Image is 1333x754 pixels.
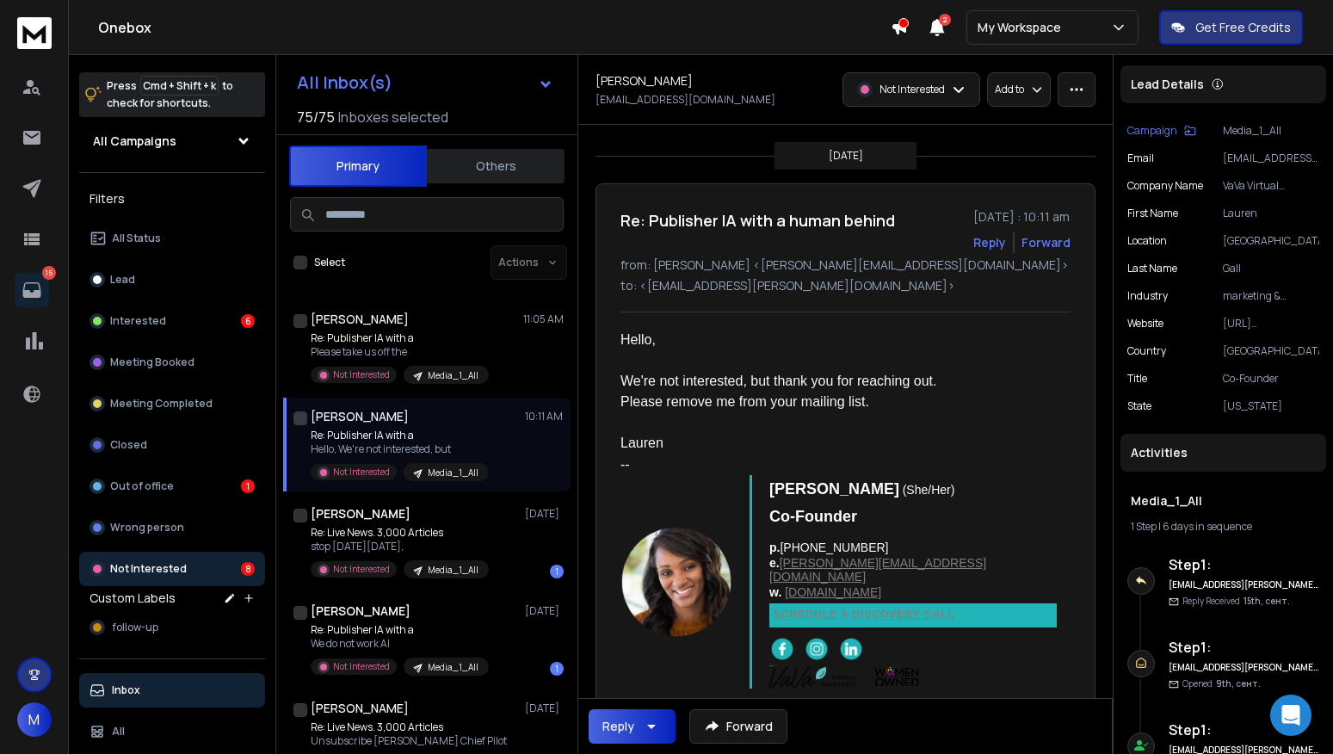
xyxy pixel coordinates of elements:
span: 9th, сент. [1216,677,1261,689]
p: [EMAIL_ADDRESS][DOMAIN_NAME] [596,93,775,107]
h6: [EMAIL_ADDRESS][PERSON_NAME][DOMAIN_NAME] [1169,578,1319,591]
button: M [17,702,52,737]
p: Media_1_All [1223,124,1319,138]
img: VaVa-Staff-Lauren.png [620,526,732,638]
p: Interested [110,314,166,328]
div: 6 [241,314,255,328]
p: Press to check for shortcuts. [107,77,233,112]
label: Select [314,256,345,269]
p: Get Free Credits [1195,19,1291,36]
p: First Name [1127,207,1178,220]
h3: Inboxes selected [338,107,448,127]
p: Opened [1182,677,1261,690]
span: 1 Step [1131,519,1157,534]
h1: Re: Publisher IA with a human behind [620,208,895,232]
p: stop [DATE][DATE], [311,540,489,553]
button: Meeting Completed [79,386,265,421]
h3: Custom Labels [89,590,176,607]
button: All Campaigns [79,124,265,158]
div: | [1131,520,1316,534]
p: [DATE] [525,701,564,715]
p: Media_1_All [428,467,478,479]
span: (She/Her) [903,483,955,497]
p: Re: Live News. 3,000 Articles [311,720,507,734]
p: Unsubscribe [PERSON_NAME] Chief Pilot [311,734,507,748]
td: Black [769,475,1057,689]
p: [DATE] : 10:11 am [973,208,1071,226]
div: Lauren [620,433,1057,454]
p: Not Interested [333,466,390,479]
p: Out of office [110,479,174,493]
p: Add to [995,83,1024,96]
p: Meeting Booked [110,355,194,369]
p: Lead [110,273,135,287]
p: [DATE] [525,507,564,521]
p: All [112,725,125,739]
div: We're not interested, but thank you for reaching out. [620,371,1057,392]
div: Hello, [620,330,1057,350]
p: [US_STATE] [1223,399,1319,413]
p: 10:11 AM [525,410,564,423]
p: 15 [42,266,56,280]
img: logo [17,17,52,49]
h3: Filters [79,187,265,211]
button: Out of office1 [79,469,265,504]
button: Lead [79,263,265,297]
p: Media_1_All [428,369,478,382]
p: Lauren [1223,207,1319,220]
p: State [1127,399,1151,413]
h6: Step 1 : [1169,637,1319,658]
p: industry [1127,289,1168,303]
div: Please remove me from your mailing list. [620,392,1057,412]
p: Hello, We're not interested, but [311,442,489,456]
p: Closed [110,438,147,452]
img: VaVa Virtual Assistants [769,666,855,689]
button: Interested6 [79,304,265,338]
span: 2 [939,14,951,26]
p: title [1127,372,1147,386]
span: 75 / 75 [297,107,335,127]
span: o-Founder [781,508,857,525]
img: women owned [873,667,924,688]
p: to: <[EMAIL_ADDRESS][PERSON_NAME][DOMAIN_NAME]> [620,277,1071,294]
button: Inbox [79,673,265,708]
p: Campaign [1127,124,1177,138]
h6: Step 1 : [1169,554,1319,575]
h6: Step 1 : [1169,720,1319,740]
button: Reply [589,709,676,744]
p: [EMAIL_ADDRESS][DOMAIN_NAME] [1223,151,1319,165]
p: Last Name [1127,262,1177,275]
p: [DATE] [829,149,863,163]
button: Closed [79,428,265,462]
p: from: [PERSON_NAME] <[PERSON_NAME][EMAIL_ADDRESS][DOMAIN_NAME]> [620,256,1071,274]
a: [PERSON_NAME][EMAIL_ADDRESS][DOMAIN_NAME] [769,556,986,584]
p: Co-Founder [1223,372,1319,386]
img: VaVa Virtual Assistants - Instagram [804,636,830,662]
p: Not Interested [333,368,390,381]
button: Wrong person [79,510,265,545]
p: Inbox [112,683,140,697]
button: All Inbox(s) [283,65,567,100]
button: Primary [289,145,427,187]
p: website [1127,317,1163,331]
span: 6 days in sequence [1163,519,1252,534]
div: Reply [602,718,634,735]
button: All Status [79,221,265,256]
span: Cmd + Shift + k [140,76,219,96]
p: Company Name [1127,179,1203,193]
p: Country [1127,344,1166,358]
strong: e. [769,556,780,570]
strong: w. [769,585,781,599]
div: 8 [241,562,255,576]
strong: p. [769,541,780,554]
p: Not Interested [879,83,945,96]
h1: All Inbox(s) [297,74,392,91]
p: [GEOGRAPHIC_DATA] [1223,344,1319,358]
p: Gall [1223,262,1319,275]
a: SCHEDULE A DISCOVERY CALL [774,609,955,621]
p: Re: Publisher IA with a [311,623,489,637]
p: [GEOGRAPHIC_DATA] [1223,234,1319,248]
